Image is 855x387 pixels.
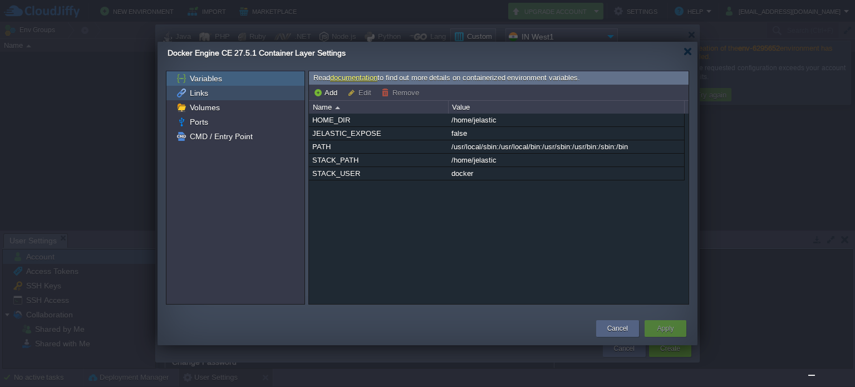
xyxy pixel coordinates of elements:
[188,88,210,98] a: Links
[168,48,346,57] span: Docker Engine CE 27.5.1 Container Layer Settings
[449,114,684,126] div: /home/jelastic
[449,140,684,153] div: /usr/local/sbin:/usr/local/bin:/usr/sbin:/usr/bin:/sbin:/bin
[381,87,422,97] button: Remove
[449,127,684,140] div: false
[188,74,224,84] a: Variables
[330,74,377,82] a: documentation
[657,323,674,334] button: Apply
[309,167,448,180] div: STACK_USER
[188,102,222,112] a: Volumes
[310,101,448,114] div: Name
[309,127,448,140] div: JELASTIC_EXPOSE
[188,117,210,127] a: Ports
[449,101,684,114] div: Value
[309,154,448,166] div: STACK_PATH
[309,140,448,153] div: PATH
[808,342,844,376] iframe: chat widget
[449,154,684,166] div: /home/jelastic
[449,167,684,180] div: docker
[313,87,341,97] button: Add
[309,71,689,85] div: Read to find out more details on containerized environment variables.
[347,87,375,97] button: Edit
[309,114,448,126] div: HOME_DIR
[607,323,628,334] button: Cancel
[188,131,254,141] a: CMD / Entry Point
